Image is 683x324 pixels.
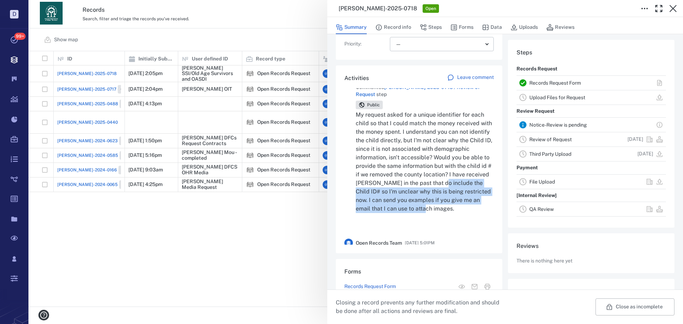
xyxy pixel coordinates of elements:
[637,1,652,16] button: Toggle to Edit Boxes
[529,151,571,157] a: Third Party Upload
[482,21,502,34] button: Data
[344,74,369,83] h6: Activities
[356,240,402,247] span: Open Records Team
[517,48,666,57] h6: Steps
[517,217,555,229] p: Record Delivery
[336,259,502,309] div: FormsRecords Request FormView form in the stepMail formPrint form
[366,102,381,108] span: Public
[481,280,494,293] button: Print form
[595,298,674,315] button: Close as incomplete
[652,1,666,16] button: Toggle Fullscreen
[405,239,435,247] span: [DATE] 5:01PM
[517,242,666,250] h6: Reviews
[529,137,572,142] a: Review of Request
[336,298,505,315] p: Closing a record prevents any further modification and should be done after all actions and revie...
[457,74,494,81] p: Leave comment
[508,233,674,279] div: ReviewsThere is nothing here yet
[356,84,494,98] span: Commented step
[424,6,438,12] span: Open
[517,257,572,265] p: There is nothing here yet
[356,84,480,97] a: [PERSON_NAME]-2025-0718 / Review of Request
[16,5,31,11] span: Help
[517,105,555,118] p: Review Request
[336,21,367,34] button: Summary
[10,10,18,18] p: D
[529,122,587,128] a: Notice-Review is pending
[529,95,585,100] a: Upload Files for Request
[517,63,557,75] p: Records Request
[344,267,494,276] h6: Forms
[628,136,643,143] p: [DATE]
[546,21,575,34] button: Reviews
[336,65,502,259] div: ActivitiesLeave commentCommented[PERSON_NAME]-2025-0718 / Review of Request stepPublicMy request ...
[344,41,387,48] p: Priority :
[450,21,473,34] button: Forms
[14,33,26,40] span: 99+
[344,283,396,290] a: Records Request Form
[339,4,417,13] h3: [PERSON_NAME]-2025-0718
[529,179,555,185] a: File Upload
[455,280,468,293] button: View form in the step
[637,150,653,158] p: [DATE]
[375,21,411,34] button: Record info
[447,74,494,83] a: Leave comment
[420,21,442,34] button: Steps
[529,206,554,212] a: QA Review
[508,40,674,233] div: StepsRecords RequestRecords Request FormUpload Files for RequestReview RequestNotice-Review is pe...
[356,111,494,213] p: My request asked for a unique identifier for each child so that I could match the money received ...
[517,161,538,174] p: Payment
[666,1,680,16] button: Close
[468,280,481,293] button: Mail form
[529,80,581,86] a: Records Request Form
[517,189,557,202] p: [Internal Review]
[396,40,482,48] div: —
[510,21,538,34] button: Uploads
